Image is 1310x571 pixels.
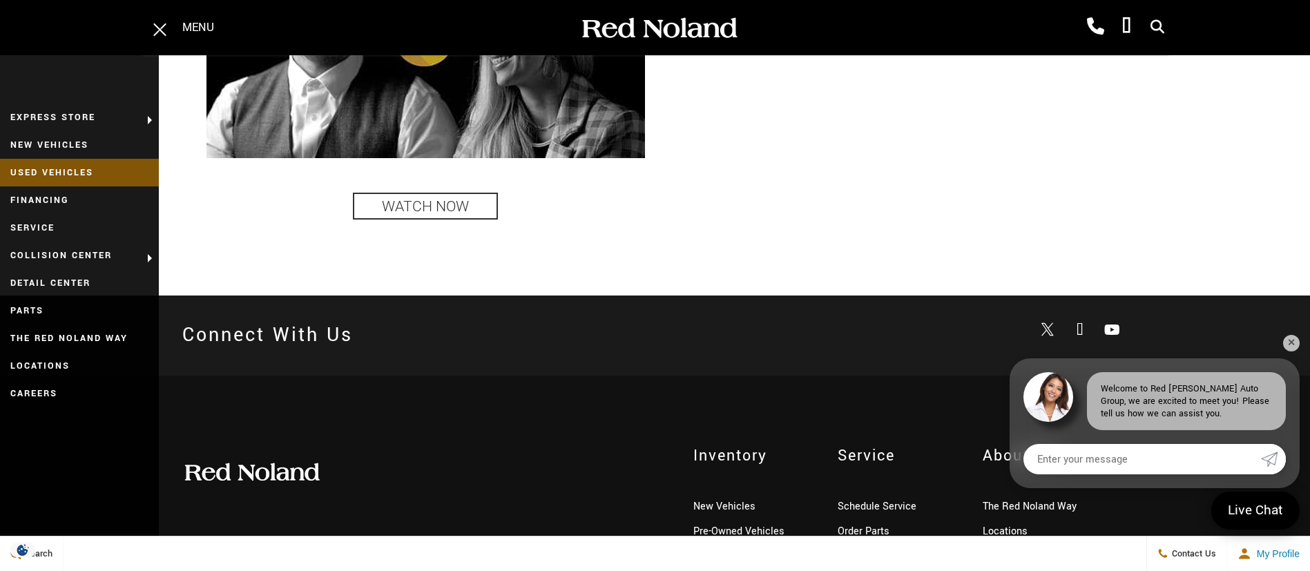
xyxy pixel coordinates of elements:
a: Open Twitter in a new window [1034,317,1061,345]
a: The Red Noland Way [983,499,1077,514]
button: Open user profile menu [1227,536,1310,571]
a: Pre-Owned Vehicles [693,524,784,539]
a: Order Parts [838,524,889,539]
a: Submit [1261,444,1286,474]
img: Red Noland Auto Group [182,462,320,483]
section: Click to Open Cookie Consent Modal [7,543,39,557]
img: Red Noland Auto Group [579,16,738,40]
div: Welcome to Red [PERSON_NAME] Auto Group, we are excited to meet you! Please tell us how we can as... [1087,372,1286,430]
span: Service [838,445,962,467]
a: Schedule Service [838,499,916,514]
span: My Profile [1251,548,1300,559]
a: Locations [983,524,1028,539]
span: Contact Us [1168,548,1216,560]
a: Watch Now [353,193,498,220]
span: Live Chat [1221,501,1290,520]
a: Live Chat [1211,492,1300,530]
span: About Us [983,445,1128,467]
a: Open Facebook in a new window [1066,316,1094,344]
img: Opt-Out Icon [7,543,39,557]
a: New Vehicles [693,499,755,514]
input: Enter your message [1023,444,1261,474]
img: Agent profile photo [1023,372,1073,422]
a: Open Youtube-play in a new window [1099,316,1126,344]
h2: Connect With Us [182,316,353,355]
span: Inventory [693,445,818,467]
